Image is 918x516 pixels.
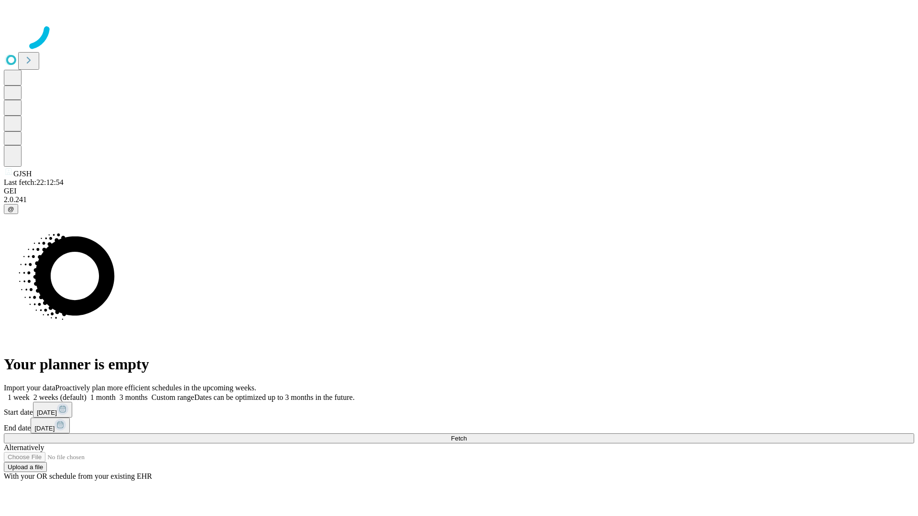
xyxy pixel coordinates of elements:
[4,433,914,443] button: Fetch
[4,384,55,392] span: Import your data
[4,462,47,472] button: Upload a file
[8,205,14,213] span: @
[4,195,914,204] div: 2.0.241
[13,170,32,178] span: GJSH
[8,393,30,401] span: 1 week
[4,402,914,418] div: Start date
[90,393,116,401] span: 1 month
[37,409,57,416] span: [DATE]
[4,418,914,433] div: End date
[451,435,467,442] span: Fetch
[33,402,72,418] button: [DATE]
[55,384,256,392] span: Proactively plan more efficient schedules in the upcoming weeks.
[4,472,152,480] span: With your OR schedule from your existing EHR
[4,204,18,214] button: @
[34,425,55,432] span: [DATE]
[33,393,87,401] span: 2 weeks (default)
[31,418,70,433] button: [DATE]
[152,393,194,401] span: Custom range
[4,443,44,451] span: Alternatively
[4,355,914,373] h1: Your planner is empty
[4,178,64,186] span: Last fetch: 22:12:54
[194,393,354,401] span: Dates can be optimized up to 3 months in the future.
[4,187,914,195] div: GEI
[120,393,148,401] span: 3 months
